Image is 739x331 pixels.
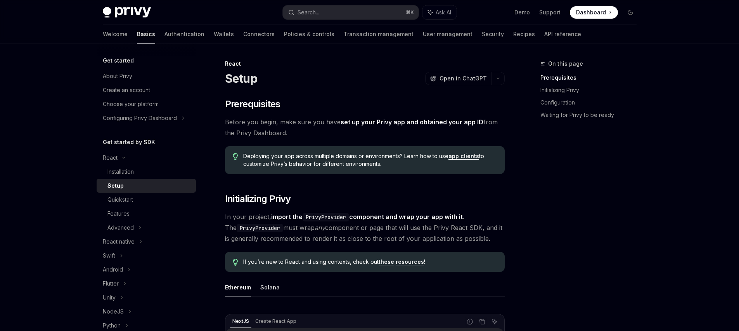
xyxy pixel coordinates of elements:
[341,118,483,126] a: set up your Privy app and obtained your app ID
[225,60,505,68] div: React
[243,152,497,168] span: Deploying your app across multiple domains or environments? Learn how to use to customize Privy’s...
[271,213,463,221] strong: import the component and wrap your app with it
[225,71,257,85] h1: Setup
[243,25,275,44] a: Connectors
[233,153,238,160] svg: Tip
[97,179,196,193] a: Setup
[107,223,134,232] div: Advanced
[425,72,492,85] button: Open in ChatGPT
[97,193,196,207] a: Quickstart
[570,6,618,19] a: Dashboard
[440,75,487,82] span: Open in ChatGPT
[103,251,115,260] div: Swift
[576,9,606,16] span: Dashboard
[107,167,134,176] div: Installation
[344,25,414,44] a: Transaction management
[315,224,325,232] em: any
[490,317,500,327] button: Ask AI
[465,317,475,327] button: Report incorrect code
[230,317,251,326] div: NextJS
[103,293,116,302] div: Unity
[514,9,530,16] a: Demo
[214,25,234,44] a: Wallets
[103,237,135,246] div: React native
[283,5,419,19] button: Search...⌘K
[396,258,424,265] a: resources
[164,25,204,44] a: Authentication
[436,9,451,16] span: Ask AI
[624,6,637,19] button: Toggle dark mode
[548,59,583,68] span: On this page
[225,98,280,110] span: Prerequisites
[225,211,505,244] span: In your project, . The must wrap component or page that will use the Privy React SDK, and it is g...
[103,7,151,18] img: dark logo
[225,278,251,296] button: Ethereum
[107,195,133,204] div: Quickstart
[544,25,581,44] a: API reference
[103,99,159,109] div: Choose your platform
[423,25,472,44] a: User management
[137,25,155,44] a: Basics
[540,84,643,96] a: Initializing Privy
[103,307,124,316] div: NodeJS
[260,278,280,296] button: Solana
[513,25,535,44] a: Recipes
[103,279,119,288] div: Flutter
[284,25,334,44] a: Policies & controls
[233,259,238,266] svg: Tip
[103,71,132,81] div: About Privy
[253,317,299,326] div: Create React App
[107,181,124,190] div: Setup
[97,69,196,83] a: About Privy
[97,83,196,97] a: Create an account
[97,207,196,221] a: Features
[103,321,121,330] div: Python
[540,71,643,84] a: Prerequisites
[422,5,457,19] button: Ask AI
[97,165,196,179] a: Installation
[448,153,479,160] a: app clients
[237,224,283,232] code: PrivyProvider
[225,193,291,205] span: Initializing Privy
[103,56,134,65] h5: Get started
[540,109,643,121] a: Waiting for Privy to be ready
[103,85,150,95] div: Create an account
[103,113,177,123] div: Configuring Privy Dashboard
[298,8,319,17] div: Search...
[103,138,155,147] h5: Get started by SDK
[225,117,505,138] span: Before you begin, make sure you have from the Privy Dashboard.
[103,265,123,274] div: Android
[103,153,118,162] div: React
[97,97,196,111] a: Choose your platform
[243,258,497,266] span: If you’re new to React and using contexts, check out !
[482,25,504,44] a: Security
[379,258,394,265] a: these
[107,209,130,218] div: Features
[406,9,414,16] span: ⌘ K
[303,213,349,221] code: PrivyProvider
[539,9,561,16] a: Support
[477,317,487,327] button: Copy the contents from the code block
[103,25,128,44] a: Welcome
[540,96,643,109] a: Configuration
